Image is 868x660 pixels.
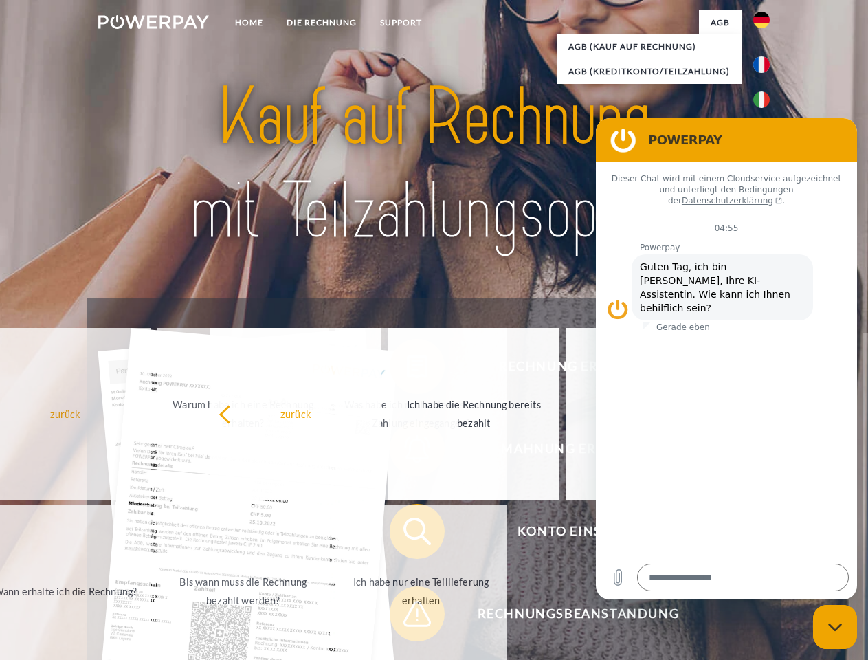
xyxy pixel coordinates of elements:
[596,118,857,599] iframe: Messaging-Fenster
[275,10,368,35] a: DIE RECHNUNG
[557,34,742,59] a: AGB (Kauf auf Rechnung)
[166,395,320,432] div: Warum habe ich eine Rechnung erhalten?
[813,605,857,649] iframe: Schaltfläche zum Öffnen des Messaging-Fensters; Konversation läuft
[98,15,209,29] img: logo-powerpay-white.svg
[410,504,746,559] span: Konto einsehen
[223,10,275,35] a: Home
[368,10,434,35] a: SUPPORT
[753,91,770,108] img: it
[753,56,770,73] img: fr
[699,10,742,35] a: agb
[390,586,747,641] button: Rechnungsbeanstandung
[390,504,747,559] button: Konto einsehen
[410,586,746,641] span: Rechnungsbeanstandung
[397,395,551,432] div: Ich habe die Rechnung bereits bezahlt
[344,573,498,610] div: Ich habe nur eine Teillieferung erhalten
[753,12,770,28] img: de
[575,395,729,432] div: [PERSON_NAME] wurde retourniert
[166,573,320,610] div: Bis wann muss die Rechnung bezahlt werden?
[131,66,737,263] img: title-powerpay_de.svg
[219,404,373,423] div: zurück
[557,59,742,84] a: AGB (Kreditkonto/Teilzahlung)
